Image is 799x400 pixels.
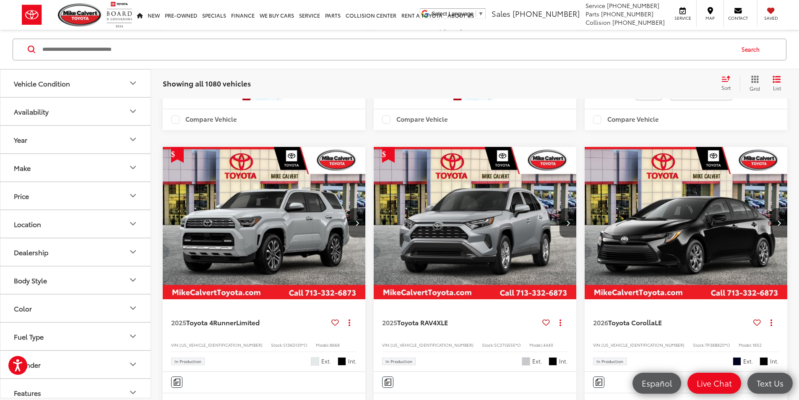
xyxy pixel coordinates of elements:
[382,376,393,388] button: Comments
[596,379,602,386] img: Comments
[14,276,47,284] div: Body Style
[752,342,762,348] span: 1852
[607,1,659,10] span: [PHONE_NUMBER]
[532,357,542,365] span: Ext.
[283,342,307,348] span: S136DI39*O
[316,342,330,348] span: Model:
[0,69,151,97] button: Vehicle ConditionVehicle Condition
[171,318,328,327] a: 2025Toyota 4RunnerLimited
[128,303,138,313] div: Color
[593,115,659,124] label: Compare Vehicle
[632,373,681,394] a: Español
[236,317,260,327] span: Limited
[770,357,779,365] span: Int.
[338,357,346,366] span: Black Leather
[373,147,577,299] a: 2025 Toyota RAV4 XLE2025 Toyota RAV4 XLE2025 Toyota RAV4 XLE2025 Toyota RAV4 XLE
[601,10,653,18] span: [PHONE_NUMBER]
[0,266,151,293] button: Body StyleBody Style
[342,315,357,329] button: Actions
[14,220,41,227] div: Location
[752,378,788,388] span: Text Us
[584,147,788,300] img: 2026 Toyota Corolla LE
[743,357,753,365] span: Ext.
[373,147,577,300] img: 2025 Toyota RAV4 XLE
[584,147,788,299] a: 2026 Toyota Corolla LE2026 Toyota Corolla LE2026 Toyota Corolla LE2026 Toyota Corolla LE
[14,163,31,171] div: Make
[740,75,766,92] button: Grid View
[385,379,391,386] img: Comments
[601,342,684,348] span: [US_VEHICLE_IDENTIFICATION_NUMBER]
[390,342,474,348] span: [US_VEHICLE_IDENTIFICATION_NUMBER]
[721,84,731,91] span: Sort
[382,317,397,327] span: 2025
[14,135,27,143] div: Year
[171,317,186,327] span: 2025
[171,115,237,124] label: Compare Vehicle
[747,373,793,394] a: Text Us
[750,84,760,92] span: Grid
[728,15,748,21] span: Contact
[553,315,568,329] button: Actions
[586,18,611,26] span: Collision
[705,342,730,348] span: TP38B820*O
[773,84,781,91] span: List
[513,8,580,19] span: [PHONE_NUMBER]
[543,342,553,348] span: 4440
[14,107,49,115] div: Availability
[529,342,543,348] span: Model:
[593,342,601,348] span: VIN:
[733,357,741,366] span: Midnight Black Metallic
[174,359,201,363] span: In Production
[14,388,41,396] div: Features
[42,39,734,59] input: Search by Make, Model, or Keyword
[655,317,662,327] span: LE
[549,357,557,366] span: Black Fabric
[593,318,750,327] a: 2026Toyota CorollaLE
[739,342,752,348] span: Model:
[593,317,608,327] span: 2026
[14,360,41,368] div: Cylinder
[311,357,319,366] span: Wind Chill Pearl
[128,106,138,116] div: Availability
[128,275,138,285] div: Body Style
[128,247,138,257] div: Dealership
[608,317,655,327] span: Toyota Corolla
[764,315,779,329] button: Actions
[560,319,561,326] span: dropdown dots
[612,18,665,26] span: [PHONE_NUMBER]
[382,147,395,163] span: Get Price Drop Alert
[0,97,151,125] button: AvailabilityAvailability
[701,15,719,21] span: Map
[128,191,138,201] div: Price
[0,294,151,322] button: ColorColor
[271,342,283,348] span: Stock:
[397,317,437,327] span: Toyota RAV4
[321,357,331,365] span: Ext.
[128,78,138,88] div: Vehicle Condition
[584,147,788,299] div: 2026 Toyota Corolla LE 0
[162,147,366,300] img: 2025 Toyota 4Runner Limited
[128,134,138,144] div: Year
[762,15,780,21] span: Saved
[163,78,251,88] span: Showing all 1080 vehicles
[0,125,151,153] button: YearYear
[0,350,151,378] button: CylinderCylinder
[692,378,736,388] span: Live Chat
[638,378,676,388] span: Español
[560,208,576,238] button: Next image
[128,219,138,229] div: Location
[0,238,151,265] button: DealershipDealership
[174,379,180,386] img: Comments
[58,3,102,26] img: Mike Calvert Toyota
[14,191,29,199] div: Price
[128,387,138,397] div: Features
[348,357,357,365] span: Int.
[373,147,577,299] div: 2025 Toyota RAV4 XLE 0
[0,210,151,237] button: LocationLocation
[0,154,151,181] button: MakeMake
[171,342,180,348] span: VIN:
[596,359,623,363] span: In Production
[128,331,138,341] div: Fuel Type
[586,1,605,10] span: Service
[128,359,138,369] div: Cylinder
